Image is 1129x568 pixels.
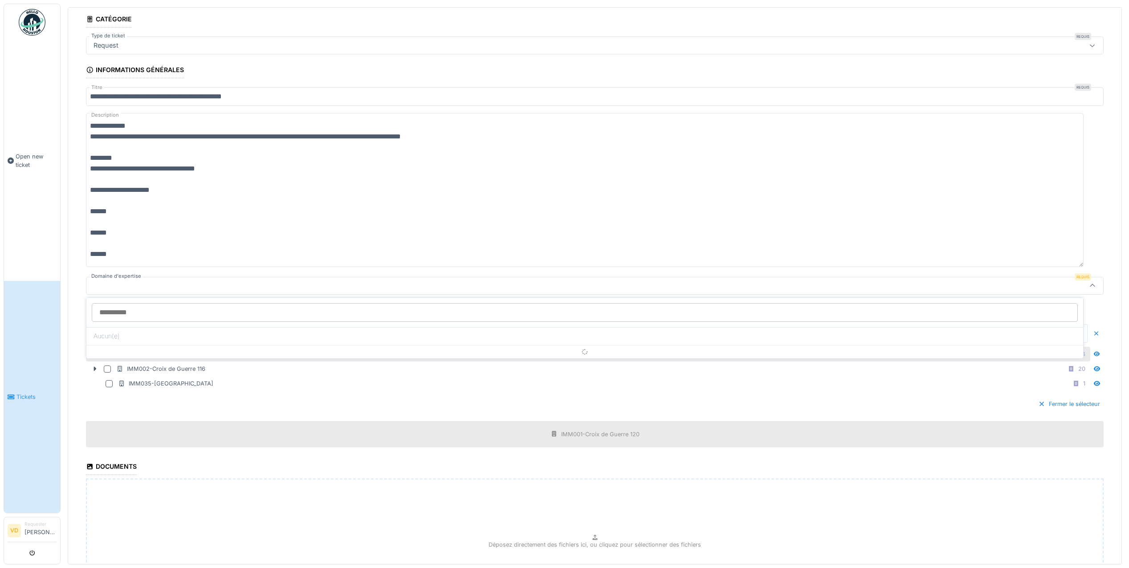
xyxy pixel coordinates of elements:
span: Tickets [16,393,57,401]
div: Requis [1075,84,1091,91]
div: Informations générales [86,63,184,78]
div: Catégorie [86,12,132,28]
div: Request [90,41,122,50]
label: Description [90,110,121,121]
div: IMM001-Croix de Guerre 120 [561,430,640,438]
li: [PERSON_NAME] [24,521,57,540]
div: Fermer le sélecteur [1035,398,1104,410]
a: Open new ticket [4,41,60,281]
div: 20 [1078,365,1085,373]
div: Requis [1075,273,1091,280]
span: Open new ticket [16,152,57,169]
label: Type de ticket [90,32,127,40]
div: IMM002-Croix de Guerre 116 [116,365,205,373]
div: Documents [86,460,137,475]
div: IMM035-[GEOGRAPHIC_DATA] [118,379,213,388]
div: Requis [1075,33,1091,40]
div: 1 [1083,379,1085,388]
div: Requester [24,521,57,527]
label: Domaine d'expertise [90,272,143,280]
div: Aucun(e) [86,327,1083,345]
li: VD [8,524,21,537]
p: Déposez directement des fichiers ici, ou cliquez pour sélectionner des fichiers [489,540,701,549]
a: VD Requester[PERSON_NAME] [8,521,57,542]
a: Tickets [4,281,60,513]
label: Titre [90,84,104,91]
img: Badge_color-CXgf-gQk.svg [19,9,45,36]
